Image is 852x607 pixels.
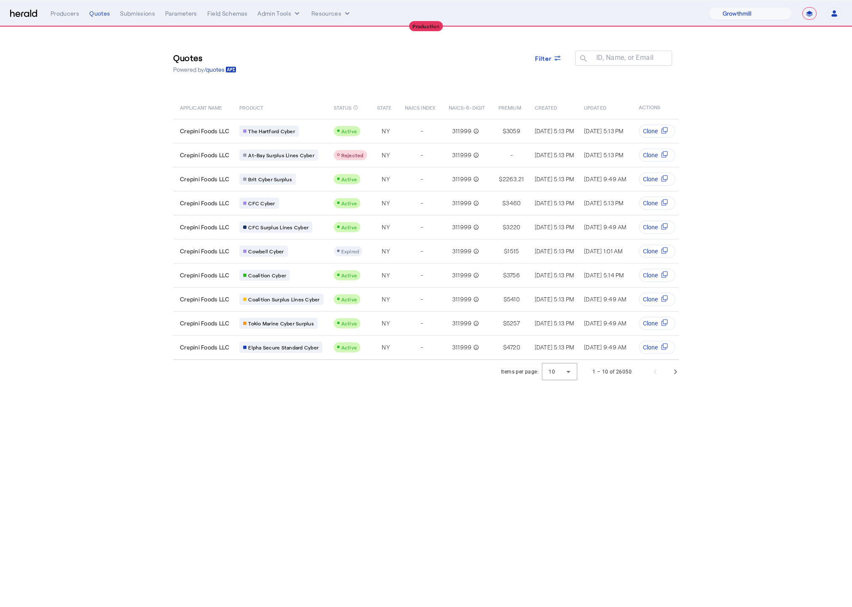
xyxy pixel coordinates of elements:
[51,9,79,18] div: Producers
[643,223,658,231] span: Clone
[535,223,574,231] span: [DATE] 5:13 PM
[506,319,520,328] span: 5257
[643,319,658,328] span: Clone
[173,65,236,74] p: Powered by
[535,247,574,255] span: [DATE] 5:13 PM
[643,295,658,303] span: Clone
[643,271,658,279] span: Clone
[503,343,506,352] span: $
[180,295,229,303] span: Crepini Foods LLC
[173,95,748,360] table: Table view of all quotes submitted by your platform
[180,223,229,231] span: Crepini Foods LLC
[472,223,479,231] mat-icon: info_outline
[506,223,520,231] span: 3220
[507,247,519,255] span: 1515
[382,247,390,255] span: NY
[382,223,390,231] span: NY
[89,9,110,18] div: Quotes
[341,152,364,158] span: Rejected
[257,9,301,18] button: internal dropdown menu
[382,295,390,303] span: NY
[506,343,520,352] span: 4720
[584,103,606,111] span: UPDATED
[472,127,479,135] mat-icon: info_outline
[472,175,479,183] mat-icon: info_outline
[341,176,357,182] span: Active
[639,269,675,282] button: Clone
[472,247,479,255] mat-icon: info_outline
[535,344,574,351] span: [DATE] 5:13 PM
[472,271,479,279] mat-icon: info_outline
[507,295,520,303] span: 5410
[639,244,675,258] button: Clone
[503,127,506,135] span: $
[180,127,229,135] span: Crepini Foods LLC
[643,151,658,159] span: Clone
[382,271,390,279] span: NY
[501,368,539,376] div: Items per page:
[452,319,472,328] span: 311999
[341,200,357,206] span: Active
[341,272,357,278] span: Active
[421,223,423,231] span: -
[341,128,357,134] span: Active
[382,199,390,207] span: NY
[506,271,520,279] span: 3756
[180,175,229,183] span: Crepini Foods LLC
[639,293,675,306] button: Clone
[584,247,623,255] span: [DATE] 1:01 AM
[421,343,423,352] span: -
[596,54,654,62] mat-label: ID, Name, or Email
[472,151,479,159] mat-icon: info_outline
[165,9,197,18] div: Parameters
[643,127,658,135] span: Clone
[180,343,229,352] span: Crepini Foods LLC
[248,176,292,183] span: Brit Cyber Surplus
[341,248,359,254] span: Expired
[639,148,675,162] button: Clone
[504,295,507,303] span: $
[180,199,229,207] span: Crepini Foods LLC
[382,343,390,352] span: NY
[248,296,319,303] span: Coalition Surplus Lines Cyber
[382,319,390,328] span: NY
[584,199,624,207] span: [DATE] 5:13 PM
[503,319,506,328] span: $
[506,199,520,207] span: 3460
[377,103,391,111] span: STATE
[180,151,229,159] span: Crepini Foods LLC
[180,319,229,328] span: Crepini Foods LLC
[421,199,423,207] span: -
[502,199,506,207] span: $
[421,175,423,183] span: -
[528,51,569,66] button: Filter
[499,175,502,183] span: $
[248,128,295,134] span: The Hartford Cyber
[421,247,423,255] span: -
[421,319,423,328] span: -
[584,344,627,351] span: [DATE] 9:49 AM
[207,9,248,18] div: Field Schemas
[341,344,357,350] span: Active
[584,175,627,183] span: [DATE] 9:49 AM
[120,9,155,18] div: Submissions
[341,296,357,302] span: Active
[421,151,423,159] span: -
[535,151,574,158] span: [DATE] 5:13 PM
[334,103,352,111] span: STATUS
[248,344,319,351] span: Elpha Secure Standard Cyber
[382,175,390,183] span: NY
[405,103,435,111] span: NAICS INDEX
[503,223,506,231] span: $
[449,103,485,111] span: NAICS-6-DIGIT
[180,103,222,111] span: APPLICANT NAME
[535,295,574,303] span: [DATE] 5:13 PM
[639,220,675,234] button: Clone
[504,247,507,255] span: $
[643,247,658,255] span: Clone
[584,295,627,303] span: [DATE] 9:49 AM
[643,343,658,352] span: Clone
[180,247,229,255] span: Crepini Foods LLC
[535,199,574,207] span: [DATE] 5:13 PM
[535,271,574,279] span: [DATE] 5:13 PM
